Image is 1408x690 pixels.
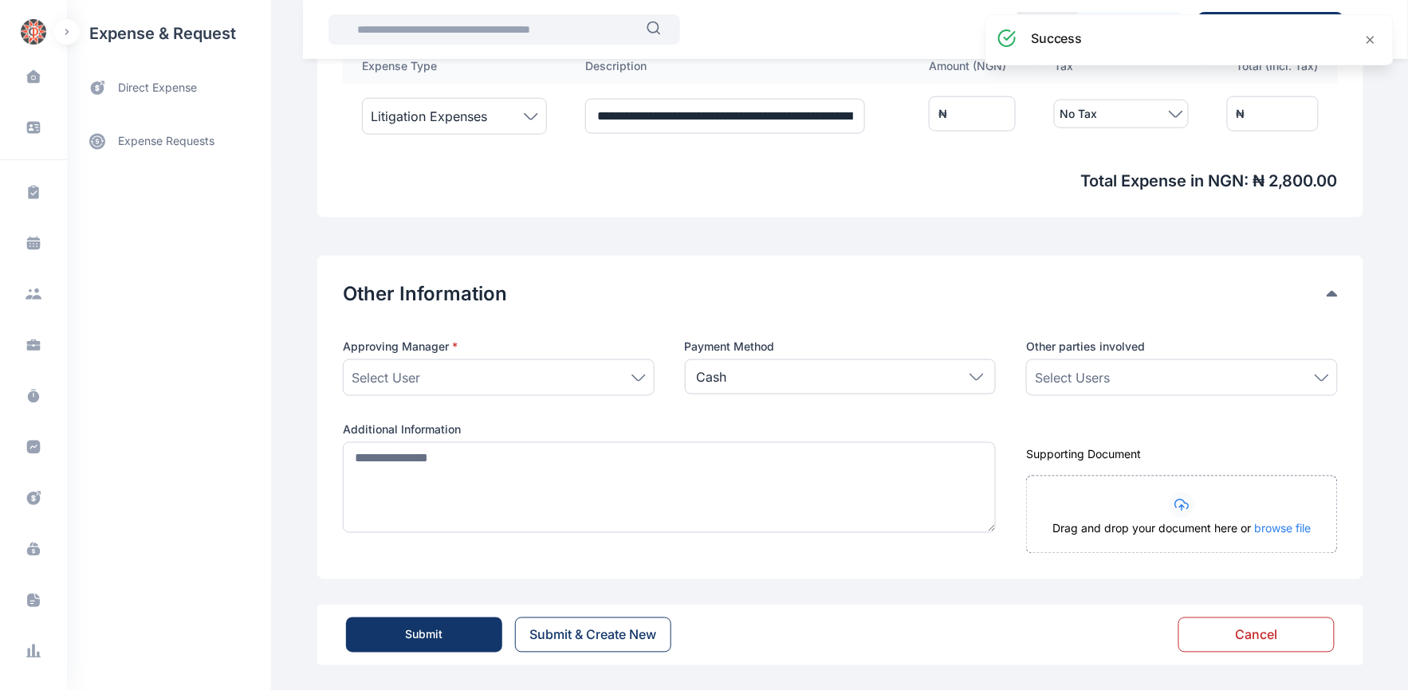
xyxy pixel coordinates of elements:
[1026,447,1338,463] div: Supporting Document
[1178,617,1335,653] button: Cancel
[910,49,1035,84] th: Amount ( NGN )
[1255,522,1312,535] span: browse file
[343,281,1327,307] button: Other Information
[343,170,1338,192] span: Total Expense in NGN : ₦ 2,800.00
[371,107,487,126] span: Litigation Expenses
[346,617,502,653] button: Submit
[1026,339,1145,355] span: Other parties involved
[566,49,910,84] th: Description
[343,49,566,84] th: Expense Type
[67,67,271,109] a: direct expense
[67,122,271,160] a: expense requests
[343,421,996,437] label: Additional Information
[938,106,947,122] div: ₦
[1060,104,1097,123] span: No Tax
[697,367,727,386] p: Cash
[352,368,420,387] span: Select User
[1237,106,1245,122] div: ₦
[118,80,197,96] span: direct expense
[343,339,458,355] span: Approving Manager
[1027,521,1337,553] div: Drag and drop your document here or
[685,339,997,355] label: Payment Method
[343,281,1338,307] div: Other Information
[406,627,443,643] div: Submit
[515,617,671,653] button: Submit & Create New
[1035,368,1110,387] span: Select Users
[67,109,271,160] div: expense requests
[1031,29,1083,48] h3: success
